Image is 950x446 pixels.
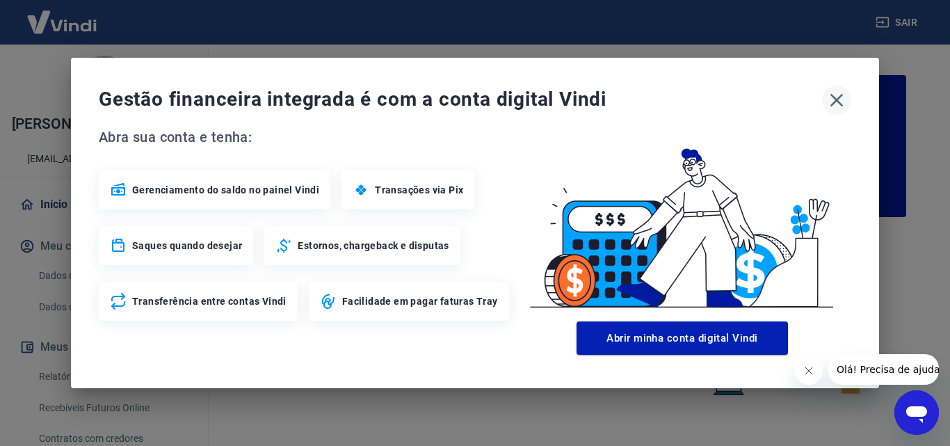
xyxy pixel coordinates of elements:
span: Transações via Pix [375,183,463,197]
span: Estornos, chargeback e disputas [298,239,449,253]
iframe: Botão para abrir a janela de mensagens [894,390,939,435]
span: Olá! Precisa de ajuda? [8,10,117,21]
span: Transferência entre contas Vindi [132,294,287,308]
span: Gerenciamento do saldo no painel Vindi [132,183,319,197]
iframe: Mensagem da empresa [828,354,939,385]
img: Good Billing [513,126,851,316]
span: Gestão financeira integrada é com a conta digital Vindi [99,86,822,113]
span: Abra sua conta e tenha: [99,126,513,148]
button: Abrir minha conta digital Vindi [577,321,788,355]
span: Facilidade em pagar faturas Tray [342,294,498,308]
iframe: Fechar mensagem [795,357,823,385]
span: Saques quando desejar [132,239,242,253]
